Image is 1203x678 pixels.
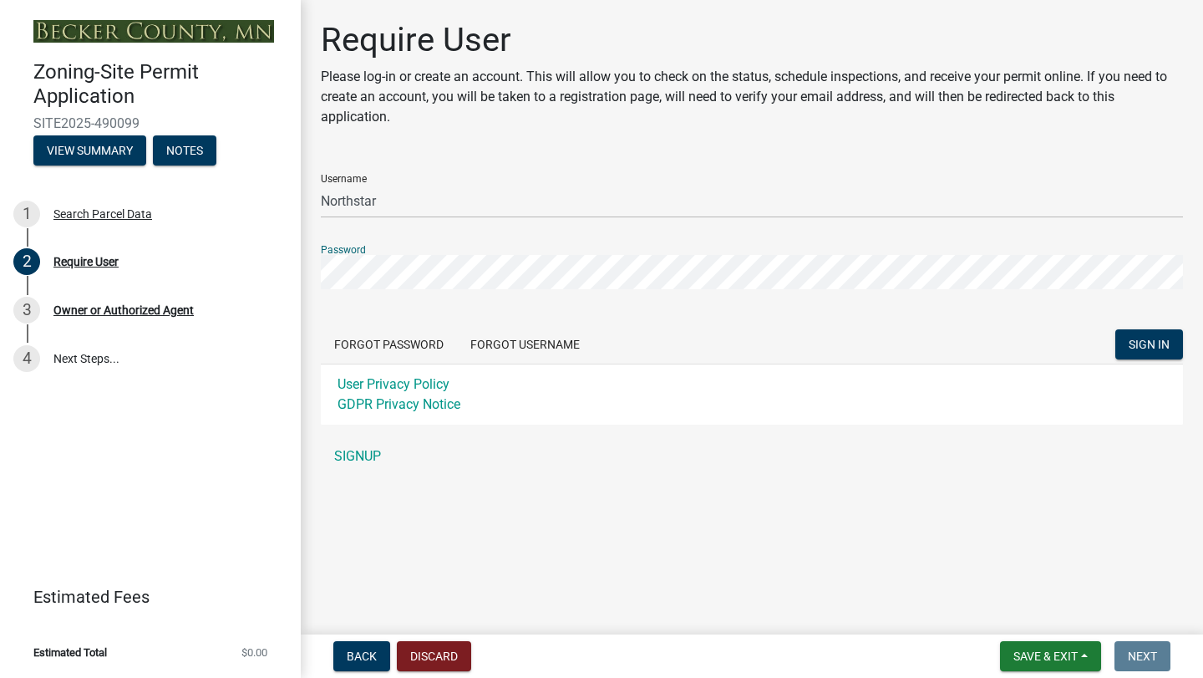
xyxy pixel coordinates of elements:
[338,396,460,412] a: GDPR Privacy Notice
[13,201,40,227] div: 1
[13,297,40,324] div: 3
[13,580,274,614] a: Estimated Fees
[321,20,1183,60] h1: Require User
[153,135,216,166] button: Notes
[1114,641,1170,671] button: Next
[457,329,593,359] button: Forgot Username
[333,641,390,671] button: Back
[1115,329,1183,359] button: SIGN IN
[13,345,40,372] div: 4
[53,208,152,220] div: Search Parcel Data
[1129,338,1170,351] span: SIGN IN
[347,650,377,663] span: Back
[1000,641,1101,671] button: Save & Exit
[338,376,449,392] a: User Privacy Policy
[53,256,119,268] div: Require User
[397,641,471,671] button: Discard
[1013,650,1078,663] span: Save & Exit
[321,329,457,359] button: Forgot Password
[33,60,287,109] h4: Zoning-Site Permit Application
[33,20,274,43] img: Becker County, Minnesota
[53,304,194,316] div: Owner or Authorized Agent
[33,115,267,131] span: SITE2025-490099
[33,647,107,658] span: Estimated Total
[33,135,146,166] button: View Summary
[321,67,1183,127] p: Please log-in or create an account. This will allow you to check on the status, schedule inspecti...
[13,248,40,275] div: 2
[321,440,1183,473] a: SIGNUP
[153,145,216,158] wm-modal-confirm: Notes
[33,145,146,158] wm-modal-confirm: Summary
[1128,650,1157,663] span: Next
[241,647,267,658] span: $0.00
